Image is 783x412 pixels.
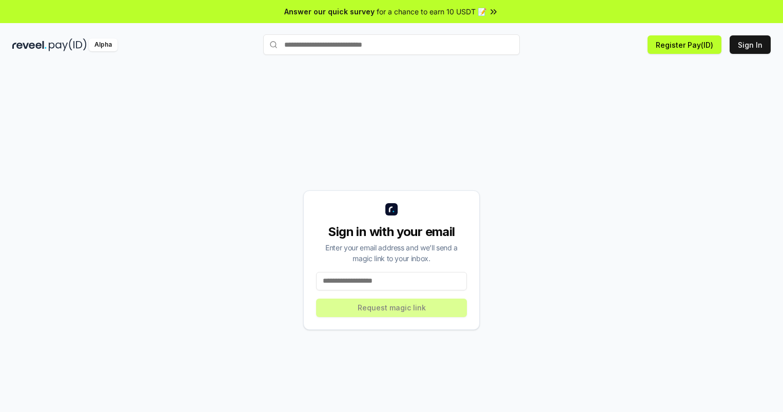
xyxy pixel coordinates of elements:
div: Enter your email address and we’ll send a magic link to your inbox. [316,242,467,264]
img: pay_id [49,38,87,51]
div: Sign in with your email [316,224,467,240]
span: for a chance to earn 10 USDT 📝 [377,6,486,17]
img: logo_small [385,203,398,215]
button: Sign In [730,35,771,54]
button: Register Pay(ID) [648,35,721,54]
span: Answer our quick survey [284,6,375,17]
img: reveel_dark [12,38,47,51]
div: Alpha [89,38,118,51]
